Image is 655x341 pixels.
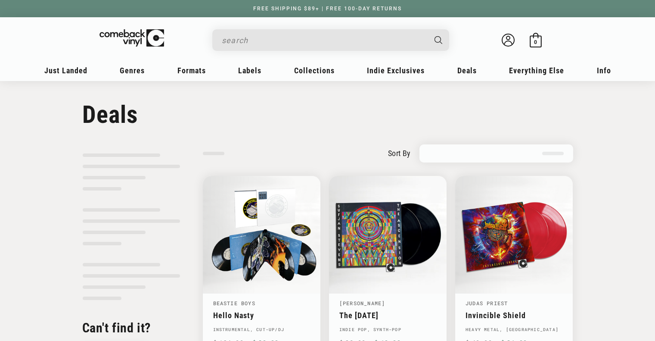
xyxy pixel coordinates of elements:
input: search [222,31,426,49]
a: Invincible Shield [466,311,562,320]
span: Deals [457,66,477,75]
a: Beastie Boys [213,300,255,307]
span: Info [597,66,611,75]
span: Just Landed [44,66,87,75]
span: Indie Exclusives [367,66,425,75]
span: Labels [238,66,261,75]
span: Everything Else [509,66,564,75]
h1: Deals [82,100,573,129]
a: Hello Nasty [213,311,310,320]
span: Collections [294,66,335,75]
label: sort by [388,147,411,159]
button: Search [427,29,450,51]
span: Formats [177,66,206,75]
a: FREE SHIPPING $89+ | FREE 100-DAY RETURNS [245,6,410,12]
span: 0 [534,39,537,45]
h2: Can't find it? [82,319,180,336]
span: Genres [120,66,145,75]
a: Judas Priest [466,300,508,307]
div: Search [212,29,449,51]
a: The [DATE] [339,311,436,320]
a: [PERSON_NAME] [339,300,385,307]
